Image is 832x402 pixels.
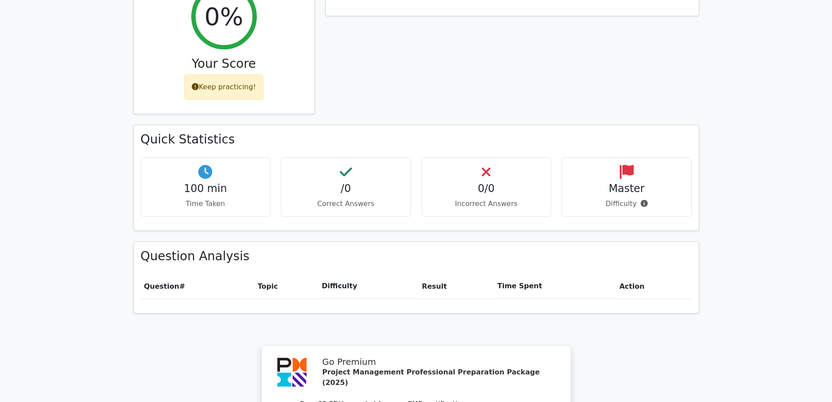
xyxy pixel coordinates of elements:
h3: Quick Statistics [141,132,692,147]
span: Question [144,282,180,290]
th: # [141,274,254,299]
th: Time Spent [494,274,616,299]
th: Topic [254,274,318,299]
th: Action [616,274,691,299]
th: Difficulty [318,274,418,299]
th: Result [418,274,494,299]
p: Time Taken [148,199,263,209]
p: Incorrect Answers [429,199,544,209]
h4: /0 [288,182,404,195]
h4: 0/0 [429,182,544,195]
div: Keep practicing! [184,74,263,100]
p: Difficulty [569,199,684,209]
h3: Your Score [141,56,307,71]
h3: Question Analysis [141,249,692,264]
h4: 100 min [148,182,263,195]
h2: 0% [204,2,243,31]
p: Correct Answers [288,199,404,209]
h4: Master [569,182,684,195]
